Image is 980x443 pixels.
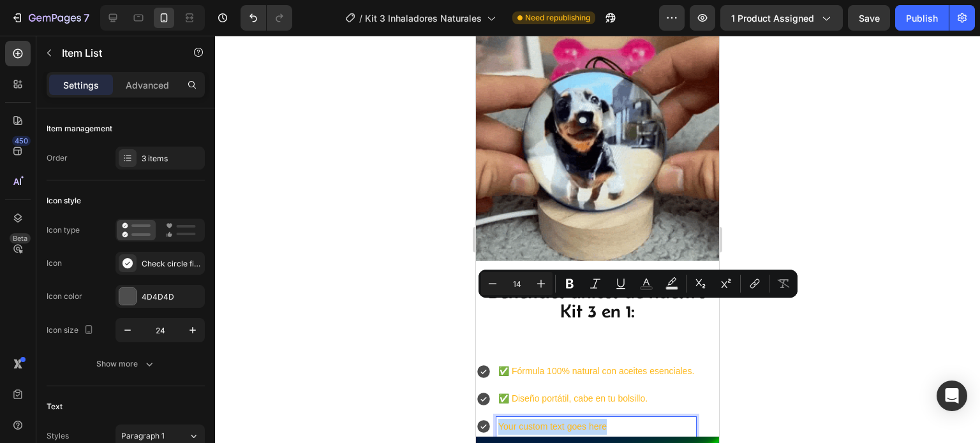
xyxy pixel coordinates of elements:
[47,195,81,207] div: Icon style
[63,78,99,92] p: Settings
[859,13,880,24] span: Save
[241,5,292,31] div: Undo/Redo
[47,401,63,412] div: Text
[12,136,31,146] div: 450
[47,322,96,339] div: Icon size
[365,11,482,25] span: Kit 3 Inhaladores Naturales
[731,11,814,25] span: 1 product assigned
[47,258,62,269] div: Icon
[525,12,590,24] span: Need republishing
[895,5,949,31] button: Publish
[359,11,362,25] span: /
[479,270,798,298] div: Editor contextual toolbar
[96,358,156,370] div: Show more
[142,153,202,164] div: 3 items
[47,352,205,375] button: Show more
[720,5,843,31] button: 1 product assigned
[84,10,89,25] p: 7
[937,381,967,411] div: Open Intercom Messenger
[47,123,112,134] div: Item management
[121,430,165,442] span: Paragraph 1
[5,5,95,31] button: 7
[10,233,31,243] div: Beta
[142,291,202,303] div: 4D4D4D
[47,152,68,164] div: Order
[476,36,719,443] iframe: Design area
[126,78,169,92] p: Advanced
[906,11,938,25] div: Publish
[47,430,69,442] div: Styles
[47,291,82,302] div: Icon color
[848,5,890,31] button: Save
[47,224,80,236] div: Icon type
[142,258,202,270] div: Check circle filled
[62,45,170,61] p: Item List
